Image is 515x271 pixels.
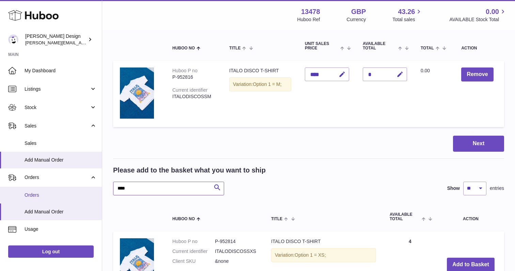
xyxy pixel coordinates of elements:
span: Title [271,217,282,221]
span: Option 1 = M; [253,81,281,87]
div: Action [461,46,497,50]
span: Total sales [392,16,423,23]
strong: GBP [351,7,366,16]
span: 0.00 [486,7,499,16]
span: entries [490,185,504,192]
dd: P-952814 [215,238,257,245]
span: AVAILABLE Stock Total [449,16,507,23]
span: Listings [25,86,90,92]
td: ITALO DISCO T-SHIRT [222,61,298,127]
span: 0.00 [421,68,430,73]
span: Unit Sales Price [305,42,339,50]
span: My Dashboard [25,67,97,74]
h2: Please add to the basket what you want to ship [113,166,266,175]
img: ITALO DISCO T-SHIRT [120,67,154,119]
span: AVAILABLE Total [390,212,420,221]
div: P-952816 [172,74,216,80]
span: Orders [25,192,97,198]
span: Total [421,46,434,50]
button: Remove [461,67,493,81]
label: Show [447,185,460,192]
a: Log out [8,245,94,258]
span: Title [229,46,240,50]
span: Usage [25,226,97,232]
div: Variation: [229,77,291,91]
span: Add Manual Order [25,157,97,163]
span: Option 1 = XS; [295,252,326,258]
span: Sales [25,140,97,147]
span: [PERSON_NAME][EMAIL_ADDRESS][PERSON_NAME][DOMAIN_NAME] [25,40,173,45]
div: [PERSON_NAME] Design [25,33,87,46]
span: Add Manual Order [25,209,97,215]
span: Huboo no [172,46,195,50]
a: 0.00 AVAILABLE Stock Total [449,7,507,23]
dt: Client SKU [172,258,215,265]
span: Huboo no [172,217,195,221]
div: ITALODISCOSSM [172,93,216,100]
span: Stock [25,104,90,111]
div: Huboo P no [172,68,198,73]
dd: &none [215,258,257,265]
div: Variation: [271,248,376,262]
img: madeleine.mcindoe@gmail.com [8,34,18,45]
dt: Huboo P no [172,238,215,245]
span: Sales [25,123,90,129]
div: Currency [347,16,366,23]
span: Orders [25,174,90,181]
th: Action [437,206,504,228]
span: AVAILABLE Total [363,42,396,50]
a: 43.26 Total sales [392,7,423,23]
span: 43.26 [398,7,415,16]
div: Current identifier [172,87,208,93]
div: Huboo Ref [297,16,320,23]
dd: ITALODISCOSSXS [215,248,257,255]
dt: Current identifier [172,248,215,255]
button: Next [453,136,504,152]
strong: 13478 [301,7,320,16]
